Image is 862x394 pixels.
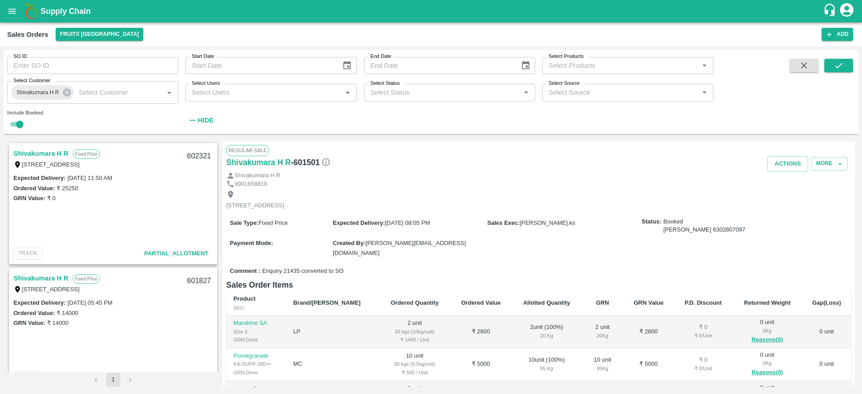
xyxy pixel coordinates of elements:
button: page 1 [106,372,120,387]
span: Shivakumara H R [11,88,65,97]
a: Shivakumara H R [13,148,68,159]
b: Allotted Quantity [523,299,570,306]
p: Shivakumara H R [235,171,281,180]
b: Brand/[PERSON_NAME] [293,299,361,306]
button: open drawer [2,1,22,22]
label: Select Status [370,80,400,87]
div: 10 unit ( 100 %) [519,356,575,372]
td: 10 unit [379,348,450,381]
label: [DATE] 05:45 PM [67,299,112,306]
input: Select Customer [75,87,150,98]
p: [STREET_ADDRESS] [226,201,284,210]
div: 0 unit [740,351,795,378]
p: Fixed Price [73,149,100,159]
button: Hide [185,113,216,128]
label: Select Source [549,80,580,87]
td: ₹ 2800 [450,315,512,348]
label: Sales Exec : [487,219,519,226]
p: Fixed Price [73,274,100,284]
button: Add [822,28,853,41]
td: ₹ 2800 [624,315,674,348]
label: End Date [370,53,391,60]
button: Open [699,60,710,71]
a: Shivakumara H R [13,272,68,284]
label: [DATE] 11:50 AM [67,175,112,181]
label: Status: [642,218,661,226]
b: Ordered Value [461,299,501,306]
button: Select DC [56,28,144,41]
div: 95 Kg [589,364,616,372]
label: Sale Type : [230,219,259,226]
p: 9901658810 [235,180,267,188]
b: Supply Chain [40,7,91,16]
div: ₹ 0 [681,323,726,332]
td: 0 unit [802,315,851,348]
div: GRN Done [233,336,279,344]
td: 0 unit [802,348,851,381]
label: Comment : [230,267,260,276]
td: ₹ 5000 [624,348,674,381]
a: Shivakumara H R [226,156,291,169]
div: [PERSON_NAME] 6302807097 [663,226,745,234]
input: Start Date [185,57,335,74]
label: Select Customer [13,77,50,84]
label: ₹ 0 [47,195,56,201]
label: Ordered Value: [13,185,55,192]
div: 20 kgs (10kg/unit) [387,328,443,336]
div: 0 unit [740,318,795,345]
span: Partial_Allotment [144,250,208,257]
b: GRN Value [633,299,663,306]
div: SKU [233,304,279,312]
label: Created By : [333,240,365,246]
label: [STREET_ADDRESS] [22,286,80,293]
div: 0 Kg [740,327,795,335]
div: GRN Done [233,368,279,376]
b: Gap(Loss) [812,299,841,306]
div: KA-SUPR-180++ [233,360,279,368]
button: Open [342,87,353,98]
b: GRN [596,299,609,306]
b: P.D. Discount [685,299,722,306]
button: Open [520,87,532,98]
td: 2 unit [379,315,450,348]
div: 602321 [182,146,216,167]
h6: Sales Order Items [226,279,851,291]
div: account of current user [839,2,855,21]
strong: Hide [198,117,214,124]
button: Choose date [517,57,534,74]
label: ₹ 14000 [47,320,69,326]
div: Shivakumara H R [11,85,74,100]
div: 601827 [182,271,216,292]
div: ₹ 0 / Unit [681,332,726,340]
label: Select Products [549,53,584,60]
div: Include Booked [7,109,178,117]
p: Mandrine SA [233,319,279,328]
input: Select Status [367,87,518,98]
nav: pagination navigation [88,372,139,387]
label: Start Date [192,53,214,60]
input: Select Users [188,87,339,98]
label: ₹ 25250 [57,185,78,192]
span: [PERSON_NAME][EMAIL_ADDRESS][DOMAIN_NAME] [333,240,466,256]
span: [PERSON_NAME].ks [520,219,576,226]
div: Sales Orders [7,29,48,40]
input: Select Products [545,60,696,71]
span: Regular Sale [226,145,269,156]
button: More [812,157,848,170]
input: Select Source [545,87,696,98]
div: ₹ 500 / Unit [387,368,443,376]
button: Reasons(0) [740,368,795,378]
b: Product [233,295,255,302]
button: Choose date [339,57,356,74]
div: ₹ 0 [681,356,726,364]
label: [STREET_ADDRESS] [22,161,80,168]
div: 95 kgs (9.5kg/unit) [387,360,443,368]
td: MC [286,348,379,381]
div: 20 Kg [589,332,616,340]
div: Size 3 [233,328,279,336]
div: 0 Kg [740,359,795,367]
div: 2 unit ( 100 %) [519,323,575,340]
label: Select Users [192,80,220,87]
img: logo [22,2,40,20]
